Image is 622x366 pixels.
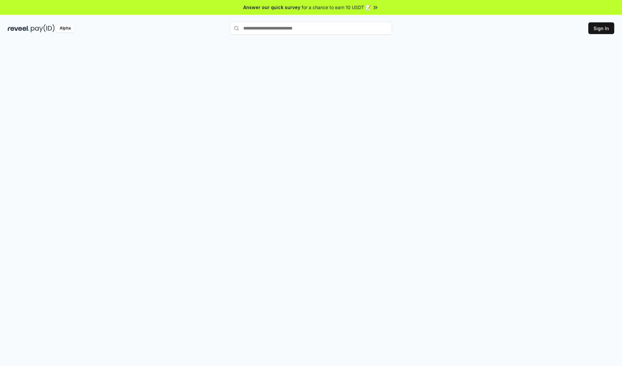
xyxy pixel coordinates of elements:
div: Alpha [56,24,74,32]
img: reveel_dark [8,24,29,32]
img: pay_id [31,24,55,32]
span: Answer our quick survey [243,4,300,11]
span: for a chance to earn 10 USDT 📝 [302,4,371,11]
button: Sign In [588,22,614,34]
